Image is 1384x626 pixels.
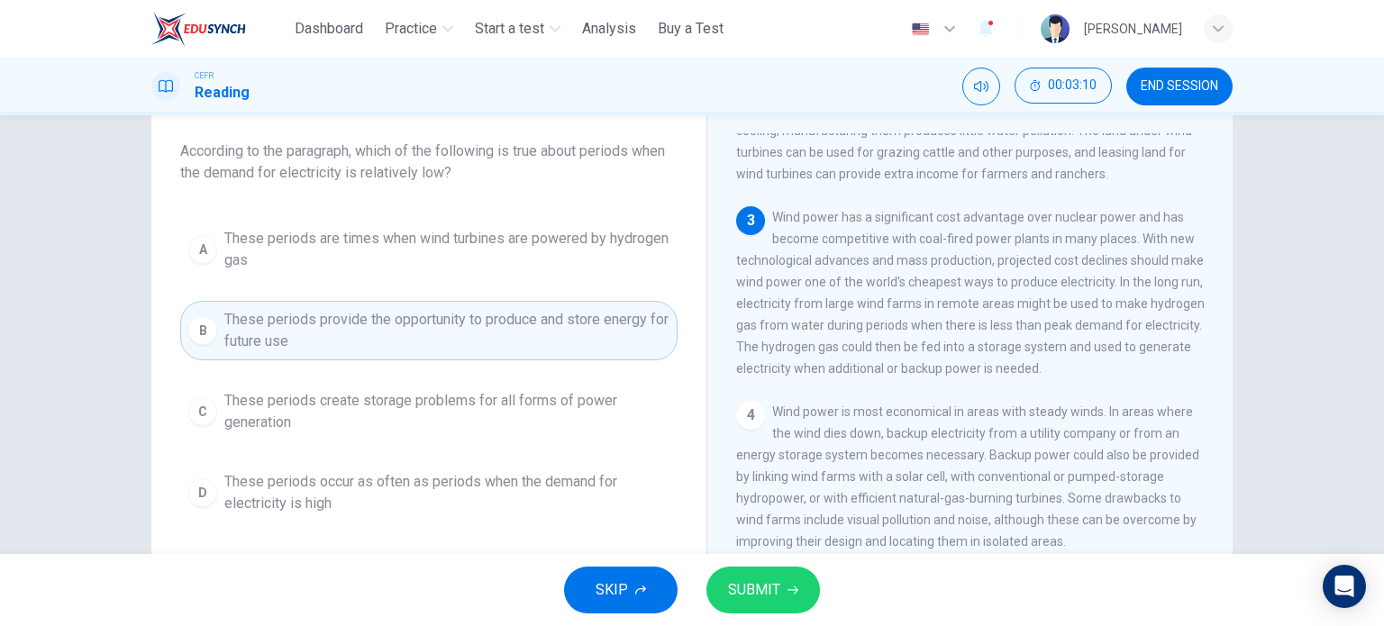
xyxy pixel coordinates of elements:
[180,382,678,441] button: CThese periods create storage problems for all forms of power generation
[909,23,932,36] img: en
[188,235,217,264] div: A
[1126,68,1233,105] button: END SESSION
[224,471,669,514] span: These periods occur as often as periods when the demand for electricity is high
[287,13,370,45] button: Dashboard
[195,82,250,104] h1: Reading
[651,13,731,45] button: Buy a Test
[736,210,1205,376] span: Wind power has a significant cost advantage over nuclear power and has become competitive with co...
[1323,565,1366,608] div: Open Intercom Messenger
[658,18,724,40] span: Buy a Test
[962,68,1000,105] div: Mute
[1084,18,1182,40] div: [PERSON_NAME]
[575,13,643,45] button: Analysis
[736,401,765,430] div: 4
[1015,68,1112,105] div: Hide
[180,220,678,279] button: AThese periods are times when wind turbines are powered by hydrogen gas
[582,18,636,40] span: Analysis
[195,69,214,82] span: CEFR
[1141,79,1218,94] span: END SESSION
[180,463,678,522] button: DThese periods occur as often as periods when the demand for electricity is high
[180,141,678,184] span: According to the paragraph, which of the following is true about periods when the demand for elec...
[151,11,246,47] img: ELTC logo
[728,577,780,603] span: SUBMIT
[385,18,437,40] span: Practice
[468,13,568,45] button: Start a test
[1015,68,1112,104] button: 00:03:10
[1041,14,1070,43] img: Profile picture
[1048,78,1097,93] span: 00:03:10
[596,577,628,603] span: SKIP
[475,18,544,40] span: Start a test
[224,228,669,271] span: These periods are times when wind turbines are powered by hydrogen gas
[188,316,217,345] div: B
[736,404,1199,549] span: Wind power is most economical in areas with steady winds. In areas where the wind dies down, back...
[151,11,287,47] a: ELTC logo
[736,206,765,235] div: 3
[706,567,820,613] button: SUBMIT
[564,567,678,613] button: SKIP
[188,478,217,507] div: D
[224,309,669,352] span: These periods provide the opportunity to produce and store energy for future use
[188,397,217,426] div: C
[295,18,363,40] span: Dashboard
[378,13,460,45] button: Practice
[224,390,669,433] span: These periods create storage problems for all forms of power generation
[180,301,678,360] button: BThese periods provide the opportunity to produce and store energy for future use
